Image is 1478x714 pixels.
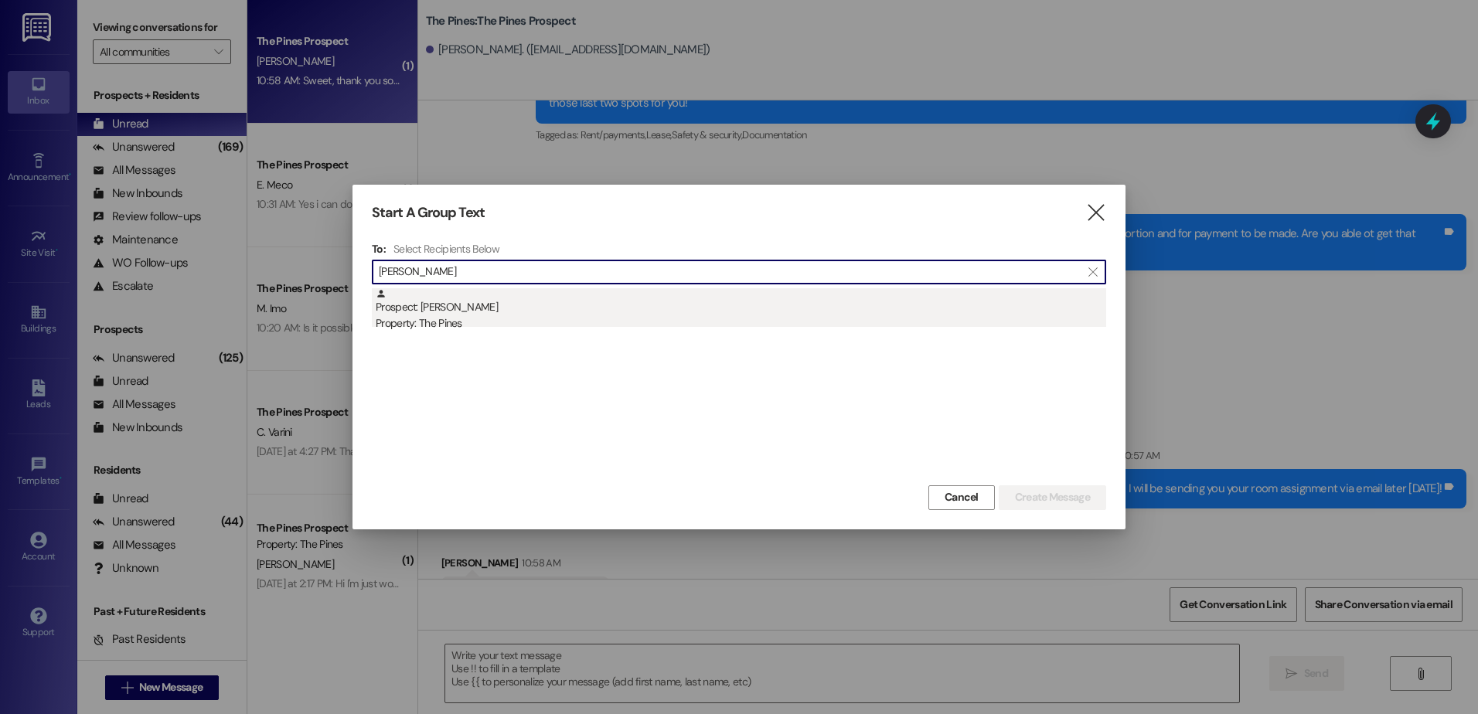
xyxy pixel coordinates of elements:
[1088,266,1097,278] i: 
[376,288,1106,332] div: Prospect: [PERSON_NAME]
[945,489,979,505] span: Cancel
[372,288,1106,327] div: Prospect: [PERSON_NAME]Property: The Pines
[379,261,1081,283] input: Search for any contact or apartment
[1015,489,1090,505] span: Create Message
[372,204,485,222] h3: Start A Group Text
[393,242,499,256] h4: Select Recipients Below
[1081,260,1105,284] button: Clear text
[376,315,1106,331] div: Property: The Pines
[999,485,1106,510] button: Create Message
[928,485,995,510] button: Cancel
[1085,205,1106,221] i: 
[372,242,386,256] h3: To:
